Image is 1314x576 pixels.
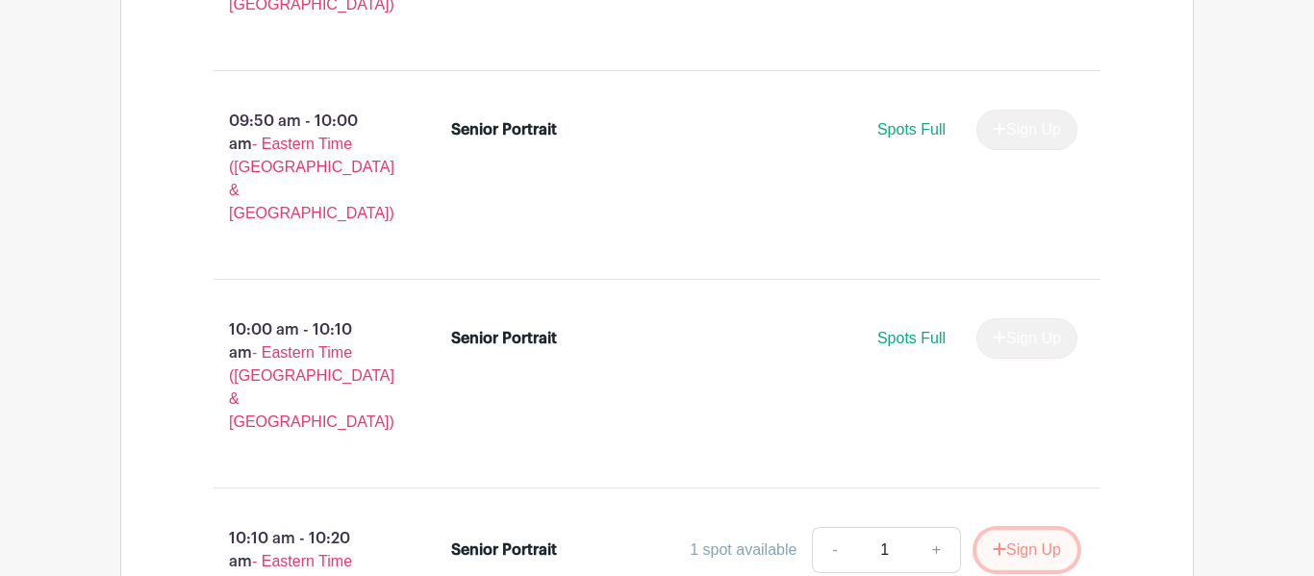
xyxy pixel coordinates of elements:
[877,330,946,346] span: Spots Full
[913,527,961,573] a: +
[183,102,420,233] p: 09:50 am - 10:00 am
[690,538,796,562] div: 1 spot available
[183,311,420,441] p: 10:00 am - 10:10 am
[451,327,557,350] div: Senior Portrait
[877,121,946,138] span: Spots Full
[812,527,856,573] a: -
[229,344,394,430] span: - Eastern Time ([GEOGRAPHIC_DATA] & [GEOGRAPHIC_DATA])
[976,530,1077,570] button: Sign Up
[229,136,394,221] span: - Eastern Time ([GEOGRAPHIC_DATA] & [GEOGRAPHIC_DATA])
[451,538,557,562] div: Senior Portrait
[451,118,557,141] div: Senior Portrait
